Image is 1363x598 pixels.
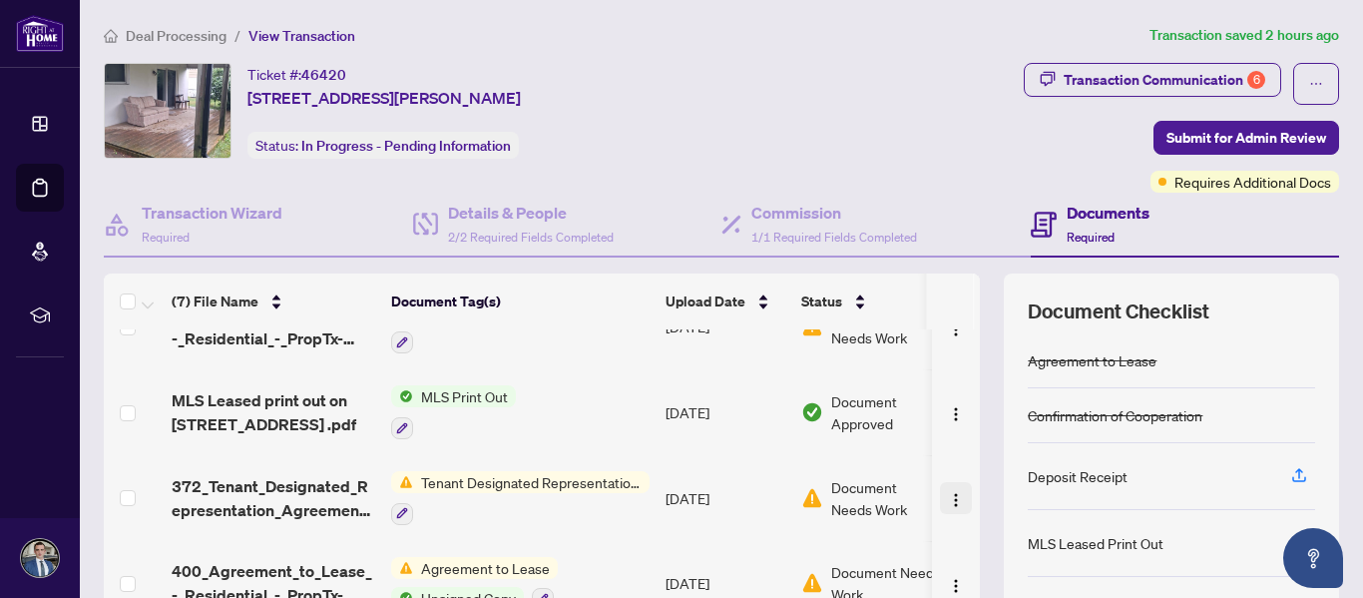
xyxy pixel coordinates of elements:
[1149,24,1339,47] article: Transaction saved 2 hours ago
[1166,122,1326,154] span: Submit for Admin Review
[801,572,823,594] img: Document Status
[105,64,230,158] img: IMG-E12249846_1.jpg
[751,230,917,245] span: 1/1 Required Fields Completed
[658,369,793,455] td: [DATE]
[666,291,745,312] span: Upload Date
[1309,77,1323,91] span: ellipsis
[104,29,118,43] span: home
[940,482,972,514] button: Logo
[21,539,59,577] img: Profile Icon
[1028,404,1202,426] div: Confirmation of Cooperation
[1067,230,1115,245] span: Required
[164,274,383,329] th: (7) File Name
[948,406,964,422] img: Logo
[658,455,793,541] td: [DATE]
[801,401,823,423] img: Document Status
[142,230,190,245] span: Required
[1028,532,1163,554] div: MLS Leased Print Out
[413,471,650,493] span: Tenant Designated Representation Agreement
[801,291,842,312] span: Status
[1028,465,1128,487] div: Deposit Receipt
[1174,171,1331,193] span: Requires Additional Docs
[391,471,650,525] button: Status IconTenant Designated Representation Agreement
[1153,121,1339,155] button: Submit for Admin Review
[831,476,935,520] span: Document Needs Work
[126,27,227,45] span: Deal Processing
[948,578,964,594] img: Logo
[248,27,355,45] span: View Transaction
[940,396,972,428] button: Logo
[383,274,658,329] th: Document Tag(s)
[391,557,413,579] img: Status Icon
[391,471,413,493] img: Status Icon
[247,86,521,110] span: [STREET_ADDRESS][PERSON_NAME]
[301,66,346,84] span: 46420
[391,385,516,439] button: Status IconMLS Print Out
[247,132,519,159] div: Status:
[413,385,516,407] span: MLS Print Out
[172,474,375,522] span: 372_Tenant_Designated_Representation_Agreement_-_PropTx-OREA.pdf
[793,274,963,329] th: Status
[448,201,614,225] h4: Details & People
[1067,201,1149,225] h4: Documents
[16,15,64,52] img: logo
[1247,71,1265,89] div: 6
[172,388,375,436] span: MLS Leased print out on [STREET_ADDRESS] .pdf
[1028,298,1209,325] span: Document Checklist
[247,63,346,86] div: Ticket #:
[801,487,823,509] img: Document Status
[831,390,955,434] span: Document Approved
[142,201,282,225] h4: Transaction Wizard
[1028,349,1156,371] div: Agreement to Lease
[751,201,917,225] h4: Commission
[448,230,614,245] span: 2/2 Required Fields Completed
[948,321,964,337] img: Logo
[391,385,413,407] img: Status Icon
[1024,63,1281,97] button: Transaction Communication6
[1064,64,1265,96] div: Transaction Communication
[658,274,793,329] th: Upload Date
[413,557,558,579] span: Agreement to Lease
[172,291,258,312] span: (7) File Name
[1283,528,1343,588] button: Open asap
[301,137,511,155] span: In Progress - Pending Information
[948,492,964,508] img: Logo
[234,24,240,47] li: /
